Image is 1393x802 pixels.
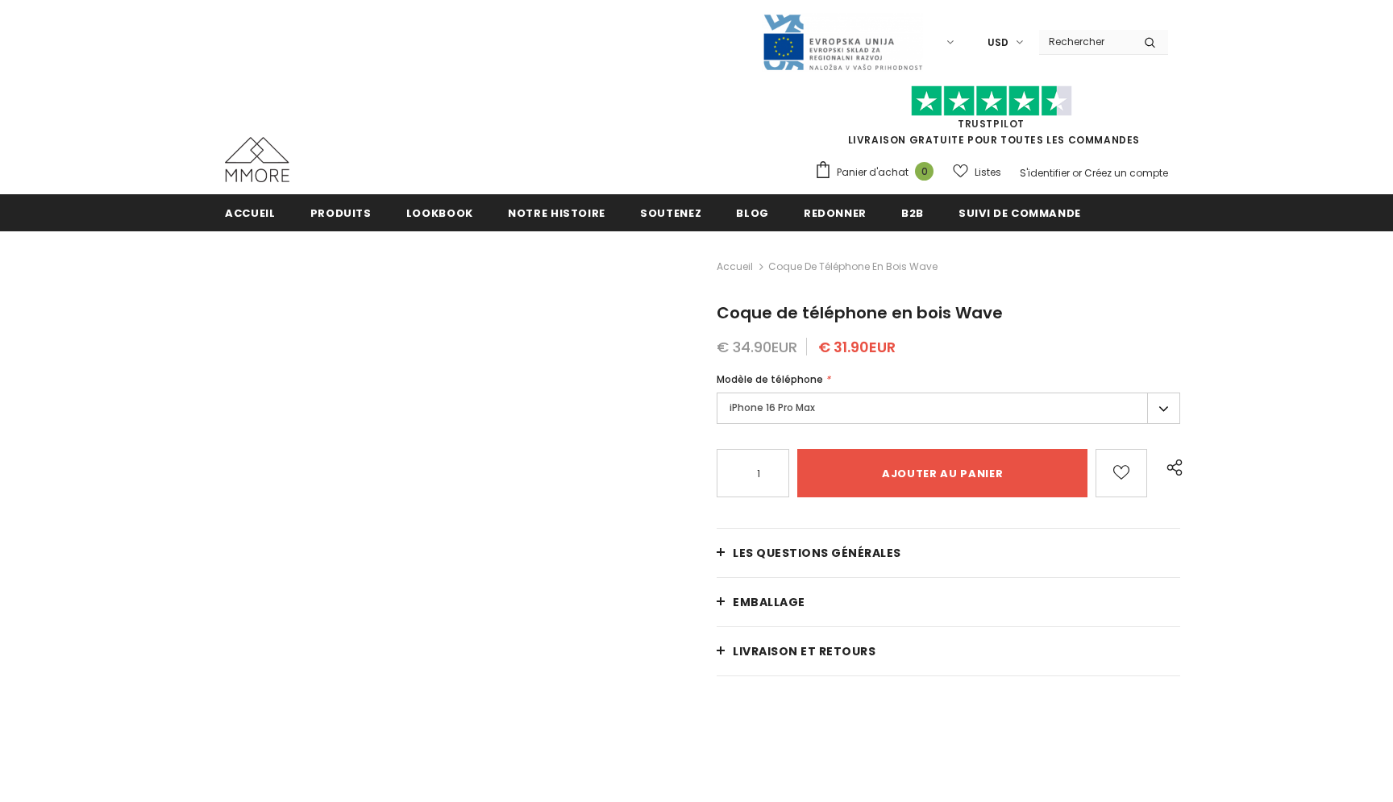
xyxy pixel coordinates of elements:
img: Cas MMORE [225,137,289,182]
a: Javni Razpis [762,35,923,48]
a: Livraison et retours [717,627,1180,675]
a: Suivi de commande [958,194,1081,231]
span: or [1072,166,1082,180]
span: Coque de téléphone en bois Wave [717,301,1003,324]
a: Notre histoire [508,194,605,231]
span: Coque de téléphone en bois Wave [768,257,938,276]
span: Accueil [225,206,276,221]
span: Livraison et retours [733,643,875,659]
span: Notre histoire [508,206,605,221]
a: Accueil [717,257,753,276]
a: S'identifier [1020,166,1070,180]
a: Accueil [225,194,276,231]
a: B2B [901,194,924,231]
span: USD [988,35,1008,51]
a: Redonner [804,194,867,231]
span: Listes [975,164,1001,181]
span: soutenez [640,206,701,221]
a: EMBALLAGE [717,578,1180,626]
a: soutenez [640,194,701,231]
a: Lookbook [406,194,473,231]
input: Ajouter au panier [797,449,1087,497]
span: Modèle de téléphone [717,372,823,386]
span: B2B [901,206,924,221]
span: EMBALLAGE [733,594,805,610]
a: Les questions générales [717,529,1180,577]
a: Produits [310,194,372,231]
span: Panier d'achat [837,164,909,181]
a: Panier d'achat 0 [814,160,942,185]
label: iPhone 16 Pro Max [717,393,1180,424]
img: Faites confiance aux étoiles pilotes [911,85,1072,117]
span: LIVRAISON GRATUITE POUR TOUTES LES COMMANDES [814,93,1168,147]
a: Créez un compte [1084,166,1168,180]
a: TrustPilot [958,117,1025,131]
span: Suivi de commande [958,206,1081,221]
span: € 34.90EUR [717,337,797,357]
a: Listes [953,158,1001,186]
span: € 31.90EUR [818,337,896,357]
span: Lookbook [406,206,473,221]
span: Redonner [804,206,867,221]
a: Blog [736,194,769,231]
span: Les questions générales [733,545,901,561]
span: Blog [736,206,769,221]
img: Javni Razpis [762,13,923,72]
input: Search Site [1039,30,1132,53]
span: 0 [915,162,934,181]
span: Produits [310,206,372,221]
